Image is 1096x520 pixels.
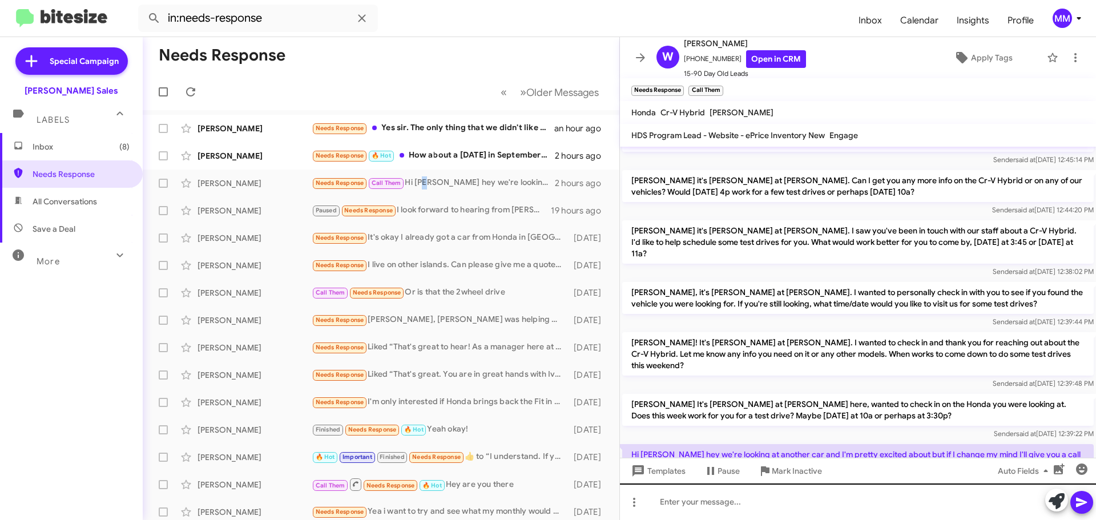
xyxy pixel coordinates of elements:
a: Inbox [849,4,891,37]
span: Insights [948,4,998,37]
span: Important [342,453,372,461]
div: 19 hours ago [551,205,610,216]
div: [DATE] [568,369,610,381]
div: [DATE] [568,342,610,353]
button: Mark Inactive [749,461,831,481]
span: Needs Response [316,398,364,406]
span: Call Them [316,289,345,296]
small: Call Them [688,86,723,96]
span: Inbox [33,141,130,152]
button: Pause [695,461,749,481]
span: Sender [DATE] 12:39:48 PM [993,379,1094,388]
div: Hey are you there [312,477,568,491]
span: Needs Response [316,371,364,378]
div: [DATE] [568,232,610,244]
div: [PERSON_NAME] [198,150,312,162]
span: Needs Response [316,261,364,269]
nav: Page navigation example [494,80,606,104]
div: [PERSON_NAME] [198,287,312,299]
div: I live on other islands. Can please give me a quote for Honda civic lx [312,259,568,272]
div: an hour ago [554,123,610,134]
span: said at [1016,155,1035,164]
div: Yes sir. The only thing that we didn't like is the availability of the car that we like [312,122,554,135]
input: Search [138,5,378,32]
div: [PERSON_NAME] [198,123,312,134]
span: said at [1015,267,1035,276]
div: [PERSON_NAME] [198,452,312,463]
span: (8) [119,141,130,152]
div: [PERSON_NAME] Sales [25,85,118,96]
span: Calendar [891,4,948,37]
a: Special Campaign [15,47,128,75]
div: [DATE] [568,397,610,408]
div: How about a [DATE] in September mid morning [312,149,555,162]
div: [PERSON_NAME] [198,342,312,353]
div: Yea i want to try and see what my monthly would be [312,505,568,518]
span: Needs Response [348,426,397,433]
div: MM [1053,9,1072,28]
span: said at [1016,429,1036,438]
p: [PERSON_NAME] It's [PERSON_NAME] at [PERSON_NAME] here, wanted to check in on the Honda you were ... [622,394,1094,426]
div: [DATE] [568,506,610,518]
a: Profile [998,4,1043,37]
span: Mark Inactive [772,461,822,481]
span: Needs Response [316,179,364,187]
div: [PERSON_NAME] [198,260,312,271]
p: [PERSON_NAME] it's [PERSON_NAME] at [PERSON_NAME]. I saw you've been in touch with our staff abou... [622,220,1094,264]
div: Yeah okay! [312,423,568,436]
span: Needs Response [316,152,364,159]
div: I look forward to hearing from [PERSON_NAME] [312,204,551,217]
div: [PERSON_NAME] [198,315,312,326]
span: Needs Response [316,316,364,324]
div: Liked “That's great to hear! As a manager here at [PERSON_NAME] I just wanted to make sure that i... [312,341,568,354]
span: said at [1015,379,1035,388]
span: Needs Response [353,289,401,296]
span: Cr-V Hybrid [660,107,705,118]
span: Needs Response [344,207,393,214]
span: « [501,85,507,99]
span: Save a Deal [33,223,75,235]
p: [PERSON_NAME]! It's [PERSON_NAME] at [PERSON_NAME]. I wanted to check in and thank you for reachi... [622,332,1094,376]
div: [DATE] [568,452,610,463]
span: Needs Response [316,508,364,515]
span: More [37,256,60,267]
span: Special Campaign [50,55,119,67]
button: Apply Tags [924,47,1041,68]
div: I'm only interested if Honda brings back the Fit in [DATE]. Otherwise we are satisfied with our 2... [312,396,568,409]
p: [PERSON_NAME], it's [PERSON_NAME] at [PERSON_NAME]. I wanted to personally check in with you to s... [622,282,1094,314]
div: Hi [PERSON_NAME] hey we're looking at another car and I'm pretty excited about but if I change my... [312,176,555,190]
div: [PERSON_NAME] [198,205,312,216]
div: Or is that the 2wheel drive [312,286,568,299]
a: Open in CRM [746,50,806,68]
div: [DATE] [568,287,610,299]
span: All Conversations [33,196,97,207]
span: Templates [629,461,686,481]
span: 🔥 Hot [404,426,424,433]
div: [DATE] [568,260,610,271]
div: [DATE] [568,315,610,326]
span: Engage [829,130,858,140]
button: Previous [494,80,514,104]
span: Sender [DATE] 12:45:14 PM [993,155,1094,164]
span: 🔥 Hot [422,482,442,489]
div: ​👍​ to “ I understand. If you change your mind or have any questions in the future, feel free to ... [312,450,568,463]
span: Sender [DATE] 12:39:22 PM [994,429,1094,438]
span: [PERSON_NAME] [684,37,806,50]
span: said at [1014,205,1034,214]
span: Honda [631,107,656,118]
span: said at [1015,317,1035,326]
span: Sender [DATE] 12:39:44 PM [993,317,1094,326]
span: Older Messages [526,86,599,99]
div: [PERSON_NAME] [198,506,312,518]
small: Needs Response [631,86,684,96]
span: Pause [718,461,740,481]
span: Needs Response [316,234,364,241]
div: 2 hours ago [555,150,610,162]
span: Needs Response [412,453,461,461]
span: Needs Response [33,168,130,180]
span: Auto Fields [998,461,1053,481]
span: Labels [37,115,70,125]
div: [PERSON_NAME] [198,424,312,436]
